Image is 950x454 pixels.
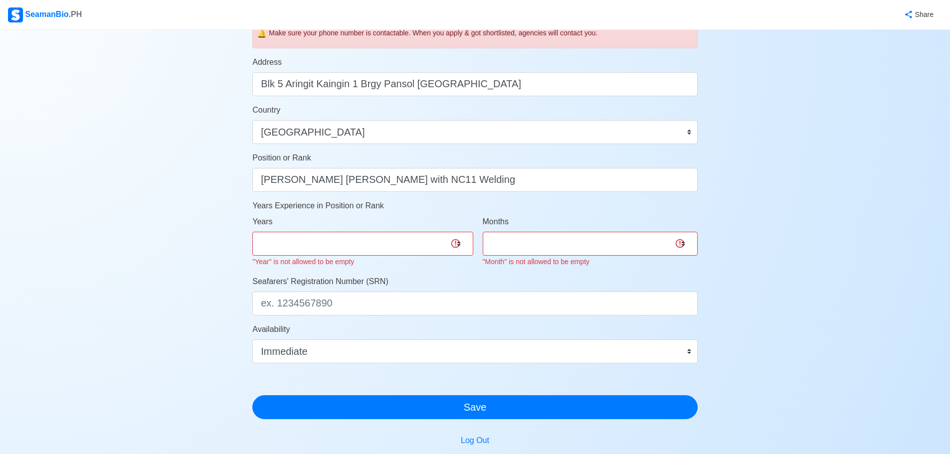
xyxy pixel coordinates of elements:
span: Seafarers' Registration Number (SRN) [252,277,388,286]
span: caution [257,28,267,40]
button: Log Out [454,431,496,450]
input: ex. 2nd Officer w/ Master License [252,168,698,192]
label: Availability [252,323,290,335]
div: Make sure your phone number is contactable. When you apply & got shortlisted, agencies will conta... [269,28,693,38]
button: Share [894,5,942,24]
small: "Month" is not allowed to be empty [483,258,590,266]
p: Years Experience in Position or Rank [252,200,698,212]
button: Save [252,395,698,419]
div: SeamanBio [8,7,82,22]
label: Years [252,216,272,228]
img: Logo [8,7,23,22]
span: Address [252,58,282,66]
span: Position or Rank [252,153,311,162]
label: Months [483,216,509,228]
span: .PH [69,10,82,18]
input: ex. Pooc Occidental, Tubigon, Bohol [252,72,698,96]
small: "Year" is not allowed to be empty [252,258,354,266]
label: Country [252,104,280,116]
input: ex. 1234567890 [252,292,698,315]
